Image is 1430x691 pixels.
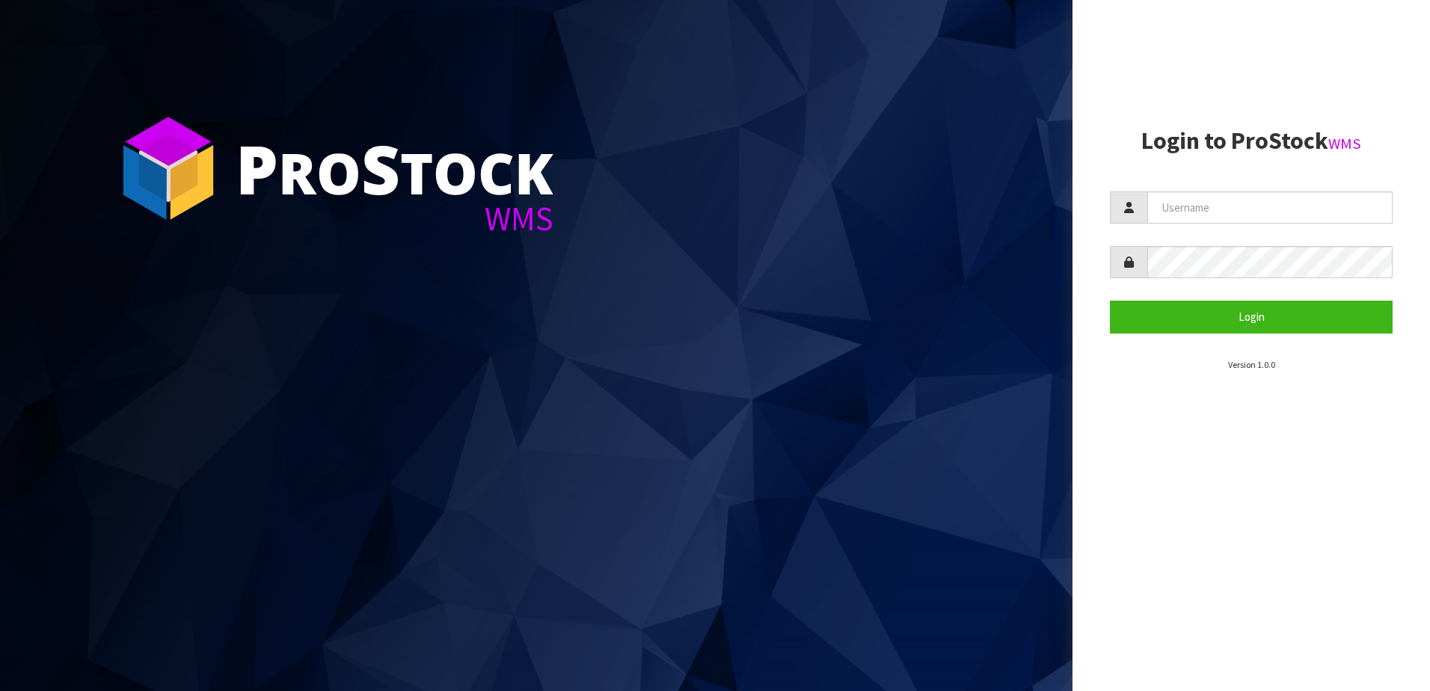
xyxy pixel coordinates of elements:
span: S [361,123,400,214]
small: WMS [1328,134,1361,153]
span: P [236,123,278,214]
small: Version 1.0.0 [1228,359,1275,370]
h2: Login to ProStock [1110,128,1393,154]
div: WMS [236,202,553,236]
div: ro tock [236,135,553,202]
img: ProStock Cube [112,112,224,224]
input: Username [1147,191,1393,224]
button: Login [1110,301,1393,333]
